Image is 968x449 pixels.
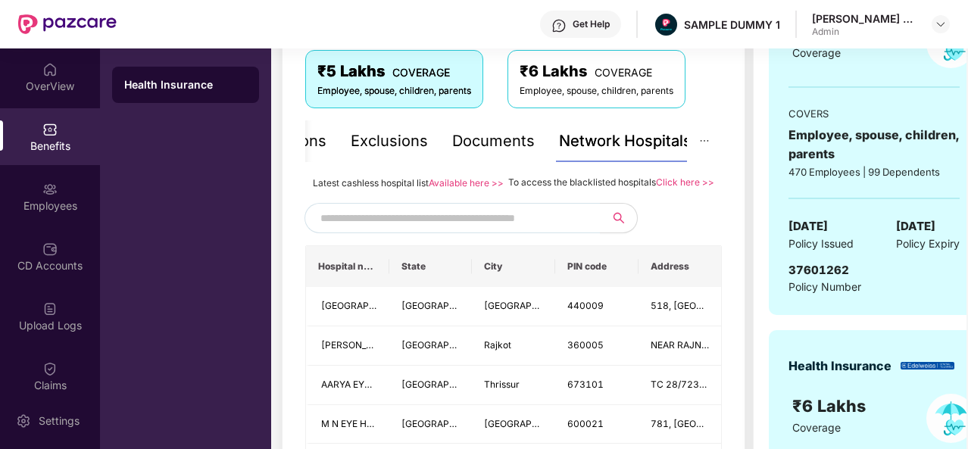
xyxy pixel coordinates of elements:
[42,242,58,257] img: svg+xml;base64,PHN2ZyBpZD0iQ0RfQWNjb3VudHMiIGRhdGEtbmFtZT0iQ0QgQWNjb3VudHMiIHhtbG5zPSJodHRwOi8vd3...
[34,413,84,429] div: Settings
[567,379,604,390] span: 673101
[484,339,511,351] span: Rajkot
[484,379,520,390] span: Thrissur
[306,405,389,444] td: M N EYE HOSPITAL PRIVATE LIMITED - TONDIARPET
[699,136,710,146] span: ellipsis
[600,203,638,233] button: search
[321,418,551,429] span: M N EYE HOSPITAL PRIVATE LIMITED - TONDIARPET
[317,84,471,98] div: Employee, spouse, children, parents
[389,326,473,366] td: Gujarat
[484,300,579,311] span: [GEOGRAPHIC_DATA]
[555,246,639,287] th: PIN code
[321,300,416,311] span: [GEOGRAPHIC_DATA]
[651,300,867,311] span: 518, [GEOGRAPHIC_DATA], [GEOGRAPHIC_DATA]
[306,246,389,287] th: Hospital name
[788,357,891,376] div: Health Insurance
[42,62,58,77] img: svg+xml;base64,PHN2ZyBpZD0iSG9tZSIgeG1sbnM9Imh0dHA6Ly93d3cudzMub3JnLzIwMDAvc3ZnIiB3aWR0aD0iMjAiIG...
[389,405,473,444] td: Tamil Nadu
[600,212,637,224] span: search
[901,362,954,370] img: insurerLogo
[472,366,555,405] td: Thrissur
[595,66,652,79] span: COVERAGE
[520,84,673,98] div: Employee, spouse, children, parents
[520,60,673,83] div: ₹6 Lakhs
[788,164,960,179] div: 470 Employees | 99 Dependents
[651,418,768,429] span: 781, [GEOGRAPHIC_DATA]
[306,287,389,326] td: NIRAMAY HOSPITAL
[306,326,389,366] td: Netradeep Maxivision Eye Hospitals Pvt Ltd
[687,120,722,162] button: ellipsis
[812,11,918,26] div: [PERSON_NAME] K S
[896,235,960,252] span: Policy Expiry
[472,287,555,326] td: Nagpur
[788,126,960,164] div: Employee, spouse, children, parents
[16,413,31,429] img: svg+xml;base64,PHN2ZyBpZD0iU2V0dGluZy0yMHgyMCIgeG1sbnM9Imh0dHA6Ly93d3cudzMub3JnLzIwMDAvc3ZnIiB3aW...
[788,280,861,293] span: Policy Number
[42,122,58,137] img: svg+xml;base64,PHN2ZyBpZD0iQmVuZWZpdHMiIHhtbG5zPSJodHRwOi8vd3d3LnczLm9yZy8yMDAwL3N2ZyIgd2lkdGg9Ij...
[651,379,886,390] span: TC 28/723/1,2ND FLOOR PALLITHANAM, BUS STAND
[684,17,780,32] div: SAMPLE DUMMY 1
[321,339,489,351] span: [PERSON_NAME] Eye Hospitals Pvt Ltd
[472,246,555,287] th: City
[392,66,450,79] span: COVERAGE
[306,366,389,405] td: AARYA EYE CARE
[508,176,656,188] span: To access the blacklisted hospitals
[573,18,610,30] div: Get Help
[429,177,504,189] a: Available here >>
[655,14,677,36] img: Pazcare_Alternative_logo-01-01.png
[896,217,935,235] span: [DATE]
[788,217,828,235] span: [DATE]
[401,418,496,429] span: [GEOGRAPHIC_DATA]
[651,260,710,273] span: Address
[351,129,428,153] div: Exclusions
[639,366,722,405] td: TC 28/723/1,2ND FLOOR PALLITHANAM, BUS STAND
[567,300,604,311] span: 440009
[639,405,722,444] td: 781, T H Road
[788,235,854,252] span: Policy Issued
[42,361,58,376] img: svg+xml;base64,PHN2ZyBpZD0iQ2xhaW0iIHhtbG5zPSJodHRwOi8vd3d3LnczLm9yZy8yMDAwL3N2ZyIgd2lkdGg9IjIwIi...
[935,18,947,30] img: svg+xml;base64,PHN2ZyBpZD0iRHJvcGRvd24tMzJ4MzIiIHhtbG5zPSJodHRwOi8vd3d3LnczLm9yZy8yMDAwL3N2ZyIgd2...
[656,176,714,188] a: Click here >>
[472,326,555,366] td: Rajkot
[313,177,429,189] span: Latest cashless hospital list
[567,418,604,429] span: 600021
[389,246,473,287] th: State
[639,246,722,287] th: Address
[559,129,692,153] div: Network Hospitals
[567,339,604,351] span: 360005
[401,339,496,351] span: [GEOGRAPHIC_DATA]
[42,182,58,197] img: svg+xml;base64,PHN2ZyBpZD0iRW1wbG95ZWVzIiB4bWxucz0iaHR0cDovL3d3dy53My5vcmcvMjAwMC9zdmciIHdpZHRoPS...
[484,418,579,429] span: [GEOGRAPHIC_DATA]
[389,287,473,326] td: Maharashtra
[812,26,918,38] div: Admin
[18,14,117,34] img: New Pazcare Logo
[792,421,841,434] span: Coverage
[792,396,870,416] span: ₹6 Lakhs
[788,106,960,121] div: COVERS
[318,260,377,273] span: Hospital name
[401,300,496,311] span: [GEOGRAPHIC_DATA]
[788,263,849,277] span: 37601262
[792,46,841,59] span: Coverage
[551,18,567,33] img: svg+xml;base64,PHN2ZyBpZD0iSGVscC0zMngzMiIgeG1sbnM9Imh0dHA6Ly93d3cudzMub3JnLzIwMDAvc3ZnIiB3aWR0aD...
[42,301,58,316] img: svg+xml;base64,PHN2ZyBpZD0iVXBsb2FkX0xvZ3MiIGRhdGEtbmFtZT0iVXBsb2FkIExvZ3MiIHhtbG5zPSJodHRwOi8vd3...
[389,366,473,405] td: Kerala
[321,379,396,390] span: AARYA EYE CARE
[639,287,722,326] td: 518, Untkhana, Medical College Road
[639,326,722,366] td: NEAR RAJNAGAR CHOWK NANA MUVA MAIN ROAD, BESIDE SURYAMUKHI HANUMAN TEMPLE
[317,60,471,83] div: ₹5 Lakhs
[452,129,535,153] div: Documents
[401,379,496,390] span: [GEOGRAPHIC_DATA]
[124,77,247,92] div: Health Insurance
[472,405,555,444] td: Chennai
